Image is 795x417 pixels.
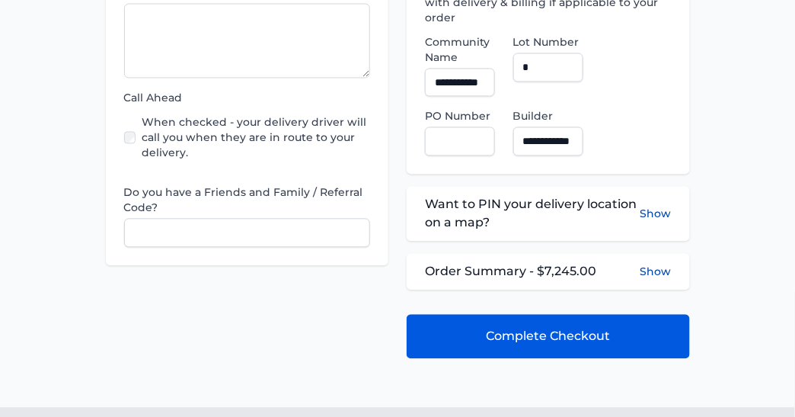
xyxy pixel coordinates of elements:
label: Call Ahead [124,91,371,106]
label: PO Number [425,109,495,124]
button: Show [640,196,672,233]
button: Complete Checkout [407,315,690,359]
span: Complete Checkout [486,328,610,346]
label: Community Name [425,35,495,66]
label: Lot Number [513,35,583,50]
span: Want to PIN your delivery location on a map? [425,196,640,233]
label: Builder [513,109,583,124]
span: Order Summary - $7,245.00 [425,263,596,281]
label: When checked - your delivery driver will call you when they are in route to your delivery. [142,115,370,161]
button: Show [640,265,672,280]
label: Do you have a Friends and Family / Referral Code? [124,185,371,216]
